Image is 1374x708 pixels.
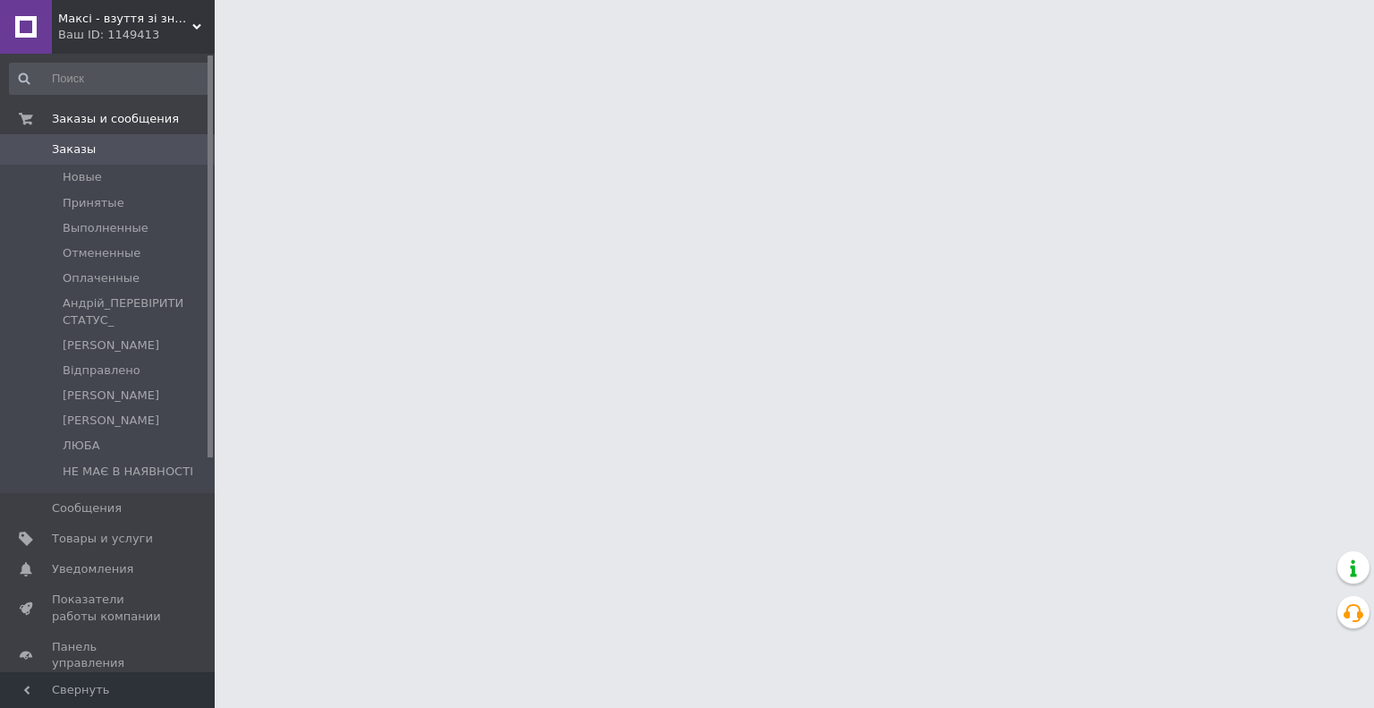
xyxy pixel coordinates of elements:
[52,141,96,158] span: Заказы
[52,531,153,547] span: Товары и услуги
[63,195,124,211] span: Принятые
[63,169,102,185] span: Новые
[63,413,159,429] span: [PERSON_NAME]
[63,295,209,328] span: Aндрій_ПЕРЕВІРИТИ СТАТУС_
[63,220,148,236] span: Выполненные
[63,464,193,480] span: НЕ МАЄ В НАЯВНОСТІ
[63,438,100,454] span: ЛЮБА
[63,337,159,354] span: [PERSON_NAME]
[52,111,179,127] span: Заказы и сообщения
[63,388,159,404] span: [PERSON_NAME]
[58,11,192,27] span: Максі - взуття зі знижками!
[52,592,165,624] span: Показатели работы компании
[52,500,122,516] span: Сообщения
[52,639,165,671] span: Панель управления
[52,561,133,577] span: Уведомления
[63,363,140,379] span: Відправлено
[58,27,215,43] div: Ваш ID: 1149413
[63,270,140,286] span: Оплаченные
[9,63,211,95] input: Поиск
[63,245,140,261] span: Отмененные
